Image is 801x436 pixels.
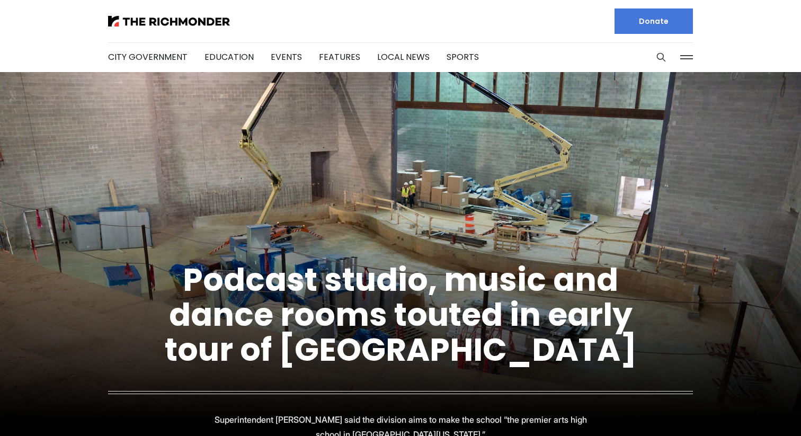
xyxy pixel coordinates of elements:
a: City Government [108,51,188,63]
a: Sports [447,51,479,63]
a: Education [204,51,254,63]
a: Features [319,51,360,63]
a: Donate [615,8,693,34]
a: Podcast studio, music and dance rooms touted in early tour of [GEOGRAPHIC_DATA] [165,257,637,372]
img: The Richmonder [108,16,230,26]
a: Local News [377,51,430,63]
a: Events [271,51,302,63]
button: Search this site [653,49,669,65]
